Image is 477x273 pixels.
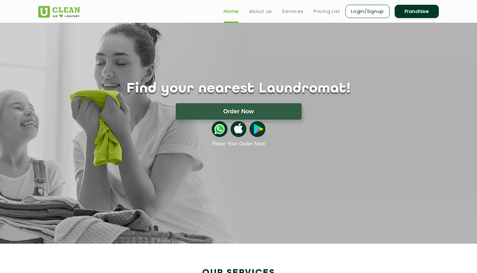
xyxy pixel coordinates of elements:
[176,103,302,120] button: Order Now
[212,121,227,137] img: whatsappicon.png
[345,5,390,18] a: Login/Signup
[231,121,246,137] img: apple-icon.png
[38,6,80,18] img: UClean Laundry and Dry Cleaning
[33,81,444,97] h1: Find your nearest Laundromat!
[282,8,303,15] a: Services
[250,121,265,137] img: playstoreicon.png
[249,8,272,15] a: About us
[395,5,439,18] a: Franchise
[212,141,265,147] a: Place Your Order Now
[314,8,340,15] a: Pricing List
[224,8,239,15] a: Home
